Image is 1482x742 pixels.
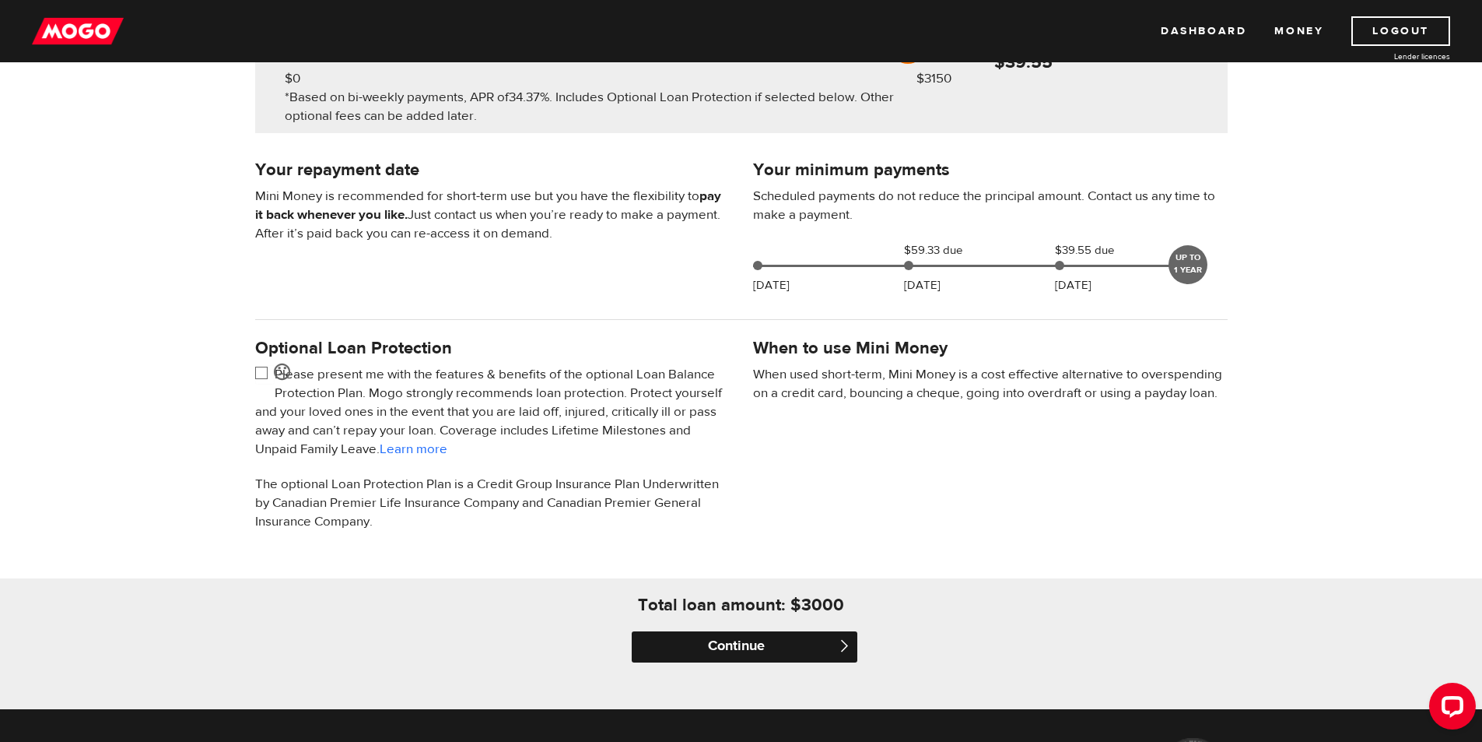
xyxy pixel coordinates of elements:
[638,594,801,616] h4: Total loan amount: $
[1055,276,1091,295] p: [DATE]
[753,159,1228,181] h4: Your minimum payments
[801,594,844,616] h4: 3000
[1351,16,1450,46] a: Logout
[255,365,730,459] p: Please present me with the features & benefits of the optional Loan Balance Protection Plan. Mogo...
[285,69,300,88] div: $0
[753,276,790,295] p: [DATE]
[1055,241,1133,260] span: $39.55 due
[1161,16,1246,46] a: Dashboard
[753,337,948,359] h4: When to use Mini Money
[904,276,941,295] p: [DATE]
[753,187,1228,224] p: Scheduled payments do not reduce the principal amount. Contact us any time to make a payment.
[32,16,124,46] img: mogo_logo-11ee424be714fa7cbb0f0f49df9e16ec.png
[904,241,982,260] span: $59.33 due
[255,159,730,181] h4: Your repayment date
[255,365,275,385] input: <span class="smiley-face happy"></span>
[753,365,1228,403] p: When used short-term, Mini Money is a cost effective alternative to overspending on a credit card...
[509,89,549,106] span: 34.37%
[1168,245,1207,284] div: UP TO 1 YEAR
[285,88,932,125] div: *Based on bi-weekly payments, APR of . Includes Optional Loan Protection if selected below. Other...
[255,188,721,223] b: pay it back whenever you like.
[838,639,851,652] span: 
[255,475,730,531] p: The optional Loan Protection Plan is a Credit Group Insurance Plan Underwritten by Canadian Premi...
[1333,51,1450,62] a: Lender licences
[916,69,951,88] div: $3150
[1417,677,1482,742] iframe: LiveChat chat widget
[632,631,857,663] input: Continue
[1274,16,1323,46] a: Money
[380,441,447,458] a: Learn more
[255,187,730,243] p: Mini Money is recommended for short-term use but you have the flexibility to Just contact us when...
[255,337,730,359] h4: Optional Loan Protection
